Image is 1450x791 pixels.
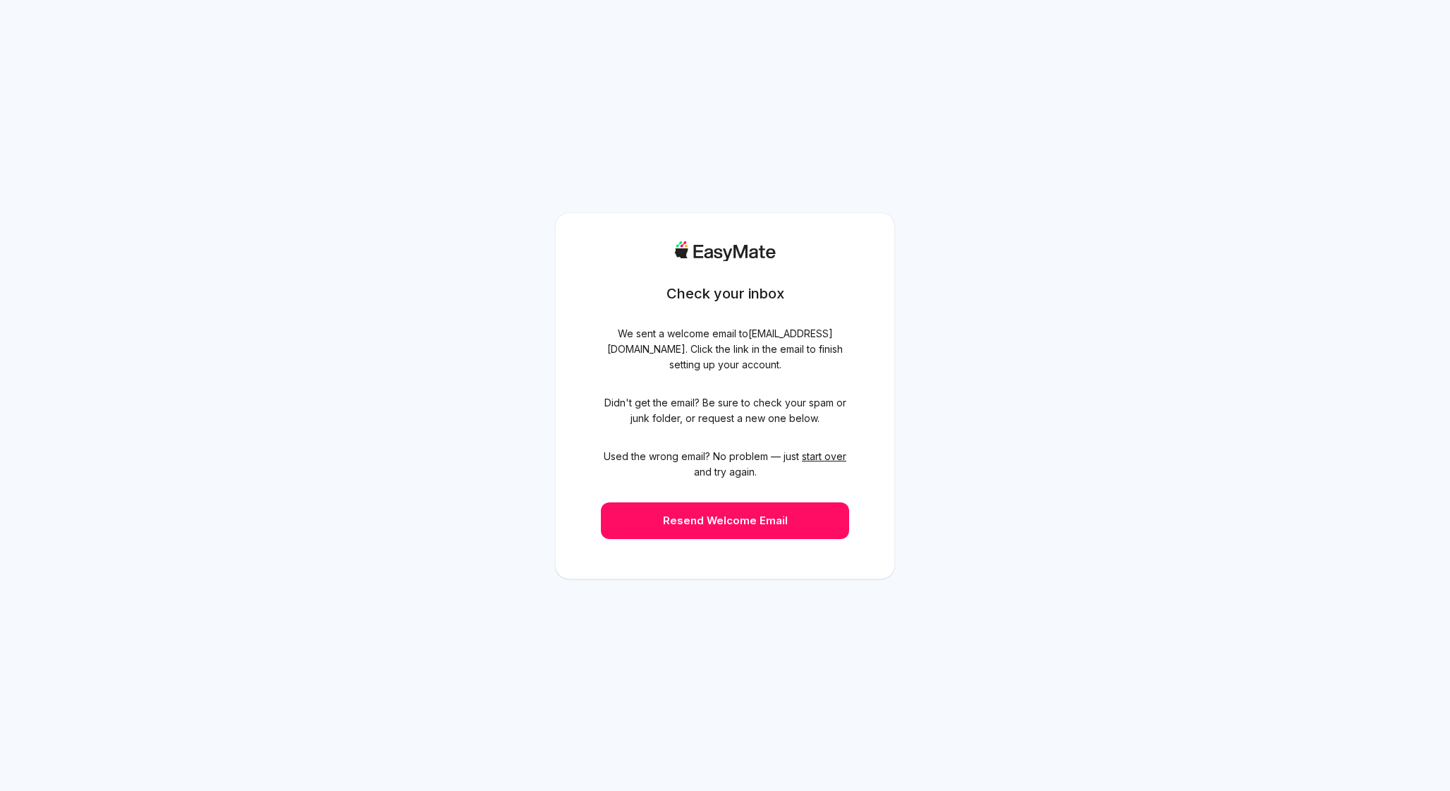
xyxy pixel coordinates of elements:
[802,449,846,464] button: start over
[601,326,849,373] span: We sent a welcome email to [EMAIL_ADDRESS][DOMAIN_NAME] . Click the link in the email to finish s...
[601,449,849,480] span: Used the wrong email? No problem — just and try again.
[601,395,849,426] span: Didn't get the email? Be sure to check your spam or junk folder, or request a new one below.
[601,502,849,539] button: Resend Welcome Email
[666,284,784,303] h1: Check your inbox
